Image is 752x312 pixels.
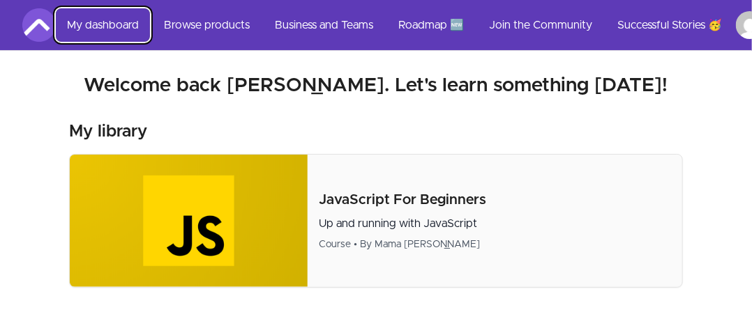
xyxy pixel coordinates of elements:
[319,190,671,210] p: JavaScript For Beginners
[264,8,384,42] a: Business and Teams
[478,8,603,42] a: Join the Community
[56,8,150,42] a: My dashboard
[22,73,730,98] h2: Welcome back [PERSON_NAME]. Let's learn something [DATE]!
[22,8,56,42] img: Amigoscode logo
[319,215,671,232] p: Up and running with JavaScript
[69,154,683,288] a: Product image for JavaScript For BeginnersJavaScript For BeginnersUp and running with JavaScriptC...
[387,8,475,42] a: Roadmap 🆕
[70,155,308,287] img: Product image for JavaScript For Beginners
[69,120,147,143] h3: My library
[153,8,261,42] a: Browse products
[606,8,733,42] a: Successful Stories 🥳
[319,237,671,251] div: Course • By Mama [PERSON_NAME]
